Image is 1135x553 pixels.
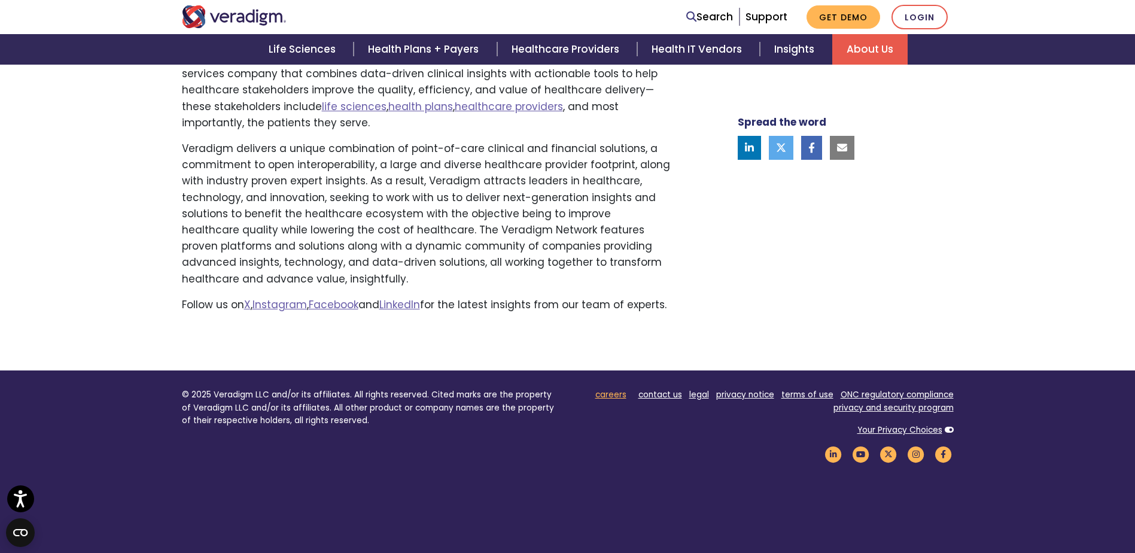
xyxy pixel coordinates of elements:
a: legal [689,389,709,400]
a: Health Plans + Payers [354,34,497,65]
a: Facebook [309,297,358,312]
a: Instagram [252,297,307,312]
a: Life Sciences [254,34,354,65]
button: Open CMP widget [6,518,35,547]
a: Veradigm Instagram Link [906,448,926,460]
a: life sciences [322,99,387,114]
a: Search [686,9,733,25]
img: Veradigm logo [182,5,287,28]
iframe: Drift Chat Widget [905,467,1121,539]
p: Veradigm delivers a unique combination of point-of-care clinical and financial solutions, a commi... [182,141,671,287]
a: ONC regulatory compliance [841,389,954,400]
p: Veradigm, formerly known as Allscripts founded in [DATE], is an integrated data systems and servi... [182,50,671,131]
a: Veradigm Twitter Link [878,448,899,460]
a: terms of use [781,389,833,400]
a: health plans [388,99,453,114]
a: Support [745,10,787,24]
a: LinkedIn [379,297,420,312]
a: Insights [760,34,832,65]
a: Veradigm Facebook Link [933,448,954,460]
a: About Us [832,34,908,65]
p: © 2025 Veradigm LLC and/or its affiliates. All rights reserved. Cited marks are the property of V... [182,388,559,427]
a: careers [595,389,626,400]
a: Veradigm YouTube Link [851,448,871,460]
strong: Spread the word [738,115,826,129]
a: contact us [638,389,682,400]
a: Login [891,5,948,29]
a: Veradigm LinkedIn Link [823,448,844,460]
a: Your Privacy Choices [857,424,942,436]
a: healthcare providers [455,99,563,114]
a: privacy notice [716,389,774,400]
a: Get Demo [807,5,880,29]
p: Follow us on , , and for the latest insights from our team of experts. [182,297,671,313]
a: Health IT Vendors [637,34,760,65]
a: X [244,297,251,312]
a: privacy and security program [833,402,954,414]
a: Healthcare Providers [497,34,637,65]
